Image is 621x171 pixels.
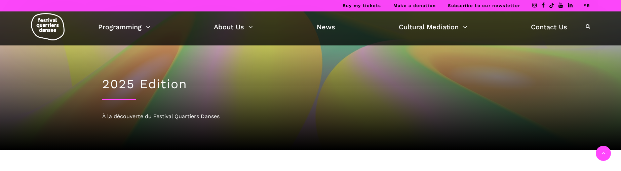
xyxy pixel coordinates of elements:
a: Cultural Mediation [399,21,467,33]
a: Contact Us [531,21,567,33]
a: Make a donation [393,3,436,8]
a: Programming [98,21,150,33]
div: À la découverte du Festival Quartiers Danses [102,112,519,121]
img: logo-fqd-med [31,13,65,40]
h1: 2025 Edition [102,77,519,92]
a: News [317,21,335,33]
a: Subscribe to our newsletter [448,3,520,8]
a: FR [583,3,590,8]
a: About Us [214,21,253,33]
a: Buy my tickets [343,3,381,8]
